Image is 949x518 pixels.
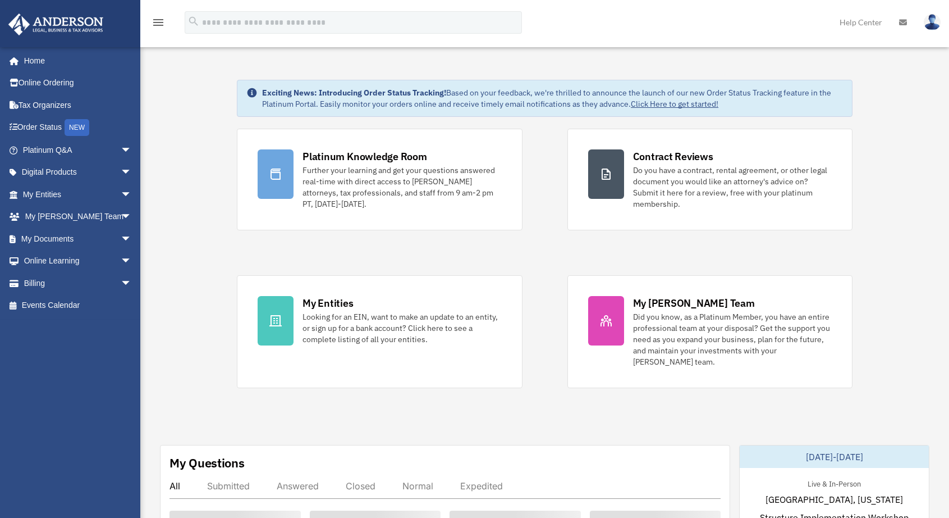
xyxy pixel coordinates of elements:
[8,206,149,228] a: My [PERSON_NAME] Teamarrow_drop_down
[8,139,149,161] a: Platinum Q&Aarrow_drop_down
[567,129,852,230] a: Contract Reviews Do you have a contract, rental agreement, or other legal document you would like...
[567,275,852,388] a: My [PERSON_NAME] Team Did you know, as a Platinum Member, you have an entire professional team at...
[152,20,165,29] a: menu
[402,480,433,492] div: Normal
[121,161,143,184] span: arrow_drop_down
[302,165,501,210] div: Further your learning and get your questions answered real-time with direct access to [PERSON_NAM...
[460,480,503,492] div: Expedited
[633,296,755,310] div: My [PERSON_NAME] Team
[8,72,149,94] a: Online Ordering
[207,480,250,492] div: Submitted
[121,228,143,251] span: arrow_drop_down
[187,15,200,28] i: search
[8,294,149,317] a: Events Calendar
[262,88,446,98] strong: Exciting News: Introducing Order Status Tracking!
[8,228,149,250] a: My Documentsarrow_drop_down
[8,49,143,72] a: Home
[346,480,375,492] div: Closed
[924,14,941,30] img: User Pic
[302,311,501,345] div: Looking for an EIN, want to make an update to an entity, or sign up for a bank account? Click her...
[8,183,149,206] a: My Entitiesarrow_drop_down
[262,87,843,110] div: Based on your feedback, we're thrilled to announce the launch of our new Order Status Tracking fe...
[8,272,149,294] a: Billingarrow_drop_down
[633,165,832,210] div: Do you have a contract, rental agreement, or other legal document you would like an attorney's ad...
[8,250,149,272] a: Online Learningarrow_drop_down
[302,149,427,163] div: Platinum Knowledge Room
[633,149,713,163] div: Contract Reviews
[169,455,245,471] div: My Questions
[237,275,522,388] a: My Entities Looking for an EIN, want to make an update to an entity, or sign up for a bank accoun...
[121,183,143,206] span: arrow_drop_down
[65,119,89,136] div: NEW
[8,161,149,184] a: Digital Productsarrow_drop_down
[633,311,832,367] div: Did you know, as a Platinum Member, you have an entire professional team at your disposal? Get th...
[799,477,870,489] div: Live & In-Person
[302,296,353,310] div: My Entities
[277,480,319,492] div: Answered
[631,99,718,109] a: Click Here to get started!
[8,94,149,116] a: Tax Organizers
[121,272,143,295] span: arrow_drop_down
[237,129,522,230] a: Platinum Knowledge Room Further your learning and get your questions answered real-time with dire...
[121,139,143,162] span: arrow_drop_down
[121,250,143,273] span: arrow_drop_down
[169,480,180,492] div: All
[765,493,903,506] span: [GEOGRAPHIC_DATA], [US_STATE]
[152,16,165,29] i: menu
[5,13,107,35] img: Anderson Advisors Platinum Portal
[121,206,143,229] span: arrow_drop_down
[8,116,149,139] a: Order StatusNEW
[740,446,929,468] div: [DATE]-[DATE]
